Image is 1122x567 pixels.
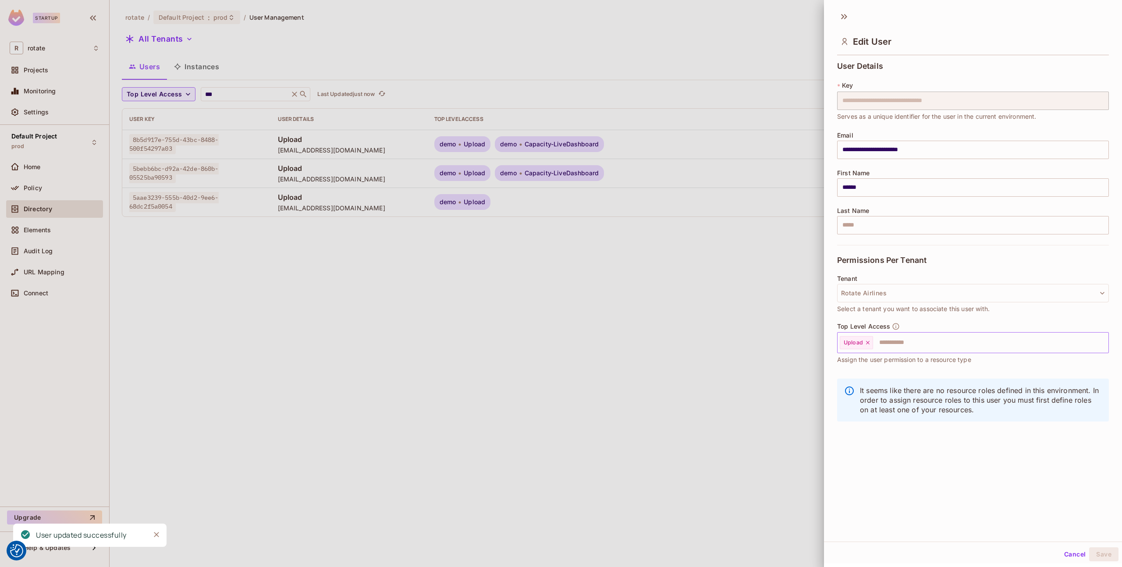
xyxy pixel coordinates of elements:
span: Permissions Per Tenant [837,256,927,265]
button: Consent Preferences [10,544,23,557]
button: Save [1089,547,1118,561]
span: Email [837,132,853,139]
span: Tenant [837,275,857,282]
span: Upload [844,339,863,346]
button: Open [1104,341,1106,343]
span: Edit User [853,36,891,47]
span: Select a tenant you want to associate this user with. [837,304,990,314]
div: Upload [840,336,873,349]
button: Cancel [1061,547,1089,561]
span: User Details [837,62,883,71]
img: Revisit consent button [10,544,23,557]
button: Close [150,528,163,541]
span: First Name [837,170,870,177]
span: Top Level Access [837,323,890,330]
p: It seems like there are no resource roles defined in this environment. In order to assign resourc... [860,386,1102,415]
span: Serves as a unique identifier for the user in the current environment. [837,112,1037,121]
span: Assign the user permission to a resource type [837,355,971,365]
span: Key [842,82,853,89]
span: Last Name [837,207,869,214]
button: Rotate Airlines [837,284,1109,302]
div: User updated successfully [36,530,127,541]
